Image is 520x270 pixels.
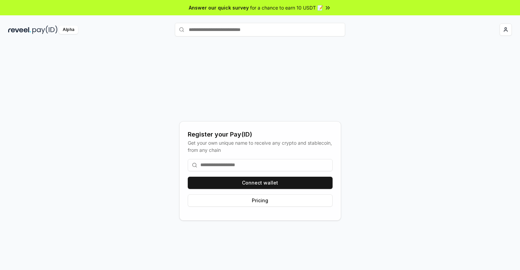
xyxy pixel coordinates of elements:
img: reveel_dark [8,26,31,34]
div: Get your own unique name to receive any crypto and stablecoin, from any chain [188,139,333,154]
div: Register your Pay(ID) [188,130,333,139]
div: Alpha [59,26,78,34]
img: pay_id [32,26,58,34]
button: Pricing [188,194,333,207]
button: Connect wallet [188,177,333,189]
span: Answer our quick survey [189,4,249,11]
span: for a chance to earn 10 USDT 📝 [250,4,323,11]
